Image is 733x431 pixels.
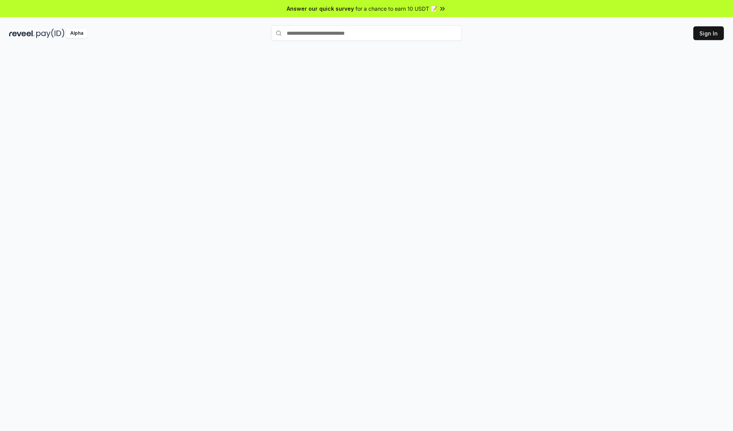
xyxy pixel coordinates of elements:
button: Sign In [693,26,724,40]
img: reveel_dark [9,29,35,38]
span: Answer our quick survey [287,5,354,13]
span: for a chance to earn 10 USDT 📝 [355,5,437,13]
img: pay_id [36,29,65,38]
div: Alpha [66,29,87,38]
